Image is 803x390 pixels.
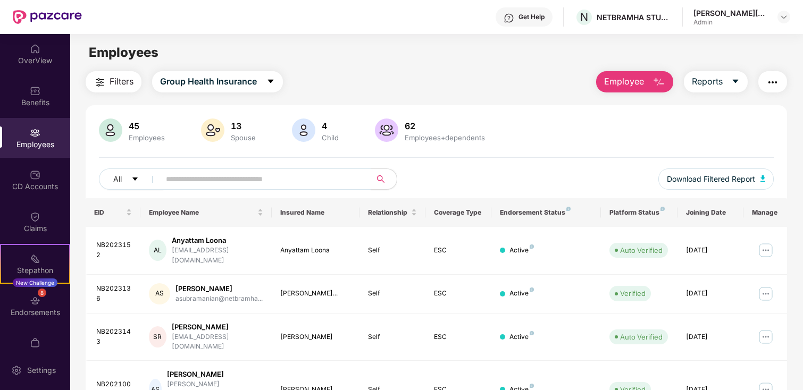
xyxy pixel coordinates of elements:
div: 4 [320,121,341,131]
div: Self [368,245,417,256]
img: svg+xml;base64,PHN2ZyB4bWxucz0iaHR0cDovL3d3dy53My5vcmcvMjAwMC9zdmciIHhtbG5zOnhsaW5rPSJodHRwOi8vd3... [201,118,224,142]
span: All [113,173,122,185]
img: svg+xml;base64,PHN2ZyB4bWxucz0iaHR0cDovL3d3dy53My5vcmcvMjAwMC9zdmciIHhtbG5zOnhsaW5rPSJodHRwOi8vd3... [375,118,398,142]
button: Group Health Insurancecaret-down [152,71,283,92]
th: Employee Name [140,198,272,227]
img: svg+xml;base64,PHN2ZyB4bWxucz0iaHR0cDovL3d3dy53My5vcmcvMjAwMC9zdmciIHdpZHRoPSIyNCIgaGVpZ2h0PSIyNC... [766,76,779,89]
img: svg+xml;base64,PHN2ZyB4bWxucz0iaHR0cDovL3d3dy53My5vcmcvMjAwMC9zdmciIHdpZHRoPSI4IiBoZWlnaHQ9IjgiIH... [660,207,665,211]
div: AS [149,283,170,304]
div: AL [149,240,166,261]
span: Group Health Insurance [160,75,257,88]
div: [DATE] [686,289,735,299]
div: Employees [127,133,167,142]
img: svg+xml;base64,PHN2ZyBpZD0iRHJvcGRvd24tMzJ4MzIiIHhtbG5zPSJodHRwOi8vd3d3LnczLm9yZy8yMDAwL3N2ZyIgd2... [780,13,788,21]
div: Platform Status [609,208,669,217]
img: svg+xml;base64,PHN2ZyB4bWxucz0iaHR0cDovL3d3dy53My5vcmcvMjAwMC9zdmciIHhtbG5zOnhsaW5rPSJodHRwOi8vd3... [99,118,122,142]
img: svg+xml;base64,PHN2ZyBpZD0iQ0RfQWNjb3VudHMiIGRhdGEtbmFtZT0iQ0QgQWNjb3VudHMiIHhtbG5zPSJodHRwOi8vd3... [30,169,40,180]
div: [EMAIL_ADDRESS][DOMAIN_NAME] [172,245,263,266]
img: svg+xml;base64,PHN2ZyBpZD0iRW5kb3JzZW1lbnRzIiB4bWxucz0iaHR0cDovL3d3dy53My5vcmcvMjAwMC9zdmciIHdpZH... [30,295,40,306]
span: Employees [89,45,158,60]
img: svg+xml;base64,PHN2ZyB4bWxucz0iaHR0cDovL3d3dy53My5vcmcvMjAwMC9zdmciIHhtbG5zOnhsaW5rPSJodHRwOi8vd3... [760,175,766,182]
img: svg+xml;base64,PHN2ZyBpZD0iTXlfT3JkZXJzIiBkYXRhLW5hbWU9Ik15IE9yZGVycyIgeG1sbnM9Imh0dHA6Ly93d3cudz... [30,337,40,348]
div: Anyattam Loona [280,245,351,256]
img: New Pazcare Logo [13,10,82,24]
div: NB2023152 [96,240,132,260]
div: [PERSON_NAME]... [280,289,351,299]
div: asubramanian@netbramha... [175,294,263,304]
div: [PERSON_NAME] [172,322,263,332]
div: [PERSON_NAME] [175,284,263,294]
th: EID [86,198,140,227]
img: svg+xml;base64,PHN2ZyBpZD0iRW1wbG95ZWVzIiB4bWxucz0iaHR0cDovL3d3dy53My5vcmcvMjAwMC9zdmciIHdpZHRoPS... [30,128,40,138]
img: svg+xml;base64,PHN2ZyBpZD0iU2V0dGluZy0yMHgyMCIgeG1sbnM9Imh0dHA6Ly93d3cudzMub3JnLzIwMDAvc3ZnIiB3aW... [11,365,22,376]
th: Relationship [359,198,425,227]
div: NETBRAMHA STUDIOS LLP [597,12,671,22]
div: 62 [403,121,487,131]
img: svg+xml;base64,PHN2ZyB4bWxucz0iaHR0cDovL3d3dy53My5vcmcvMjAwMC9zdmciIHdpZHRoPSIyNCIgaGVpZ2h0PSIyNC... [94,76,106,89]
span: Employee [604,75,644,88]
div: 45 [127,121,167,131]
div: [DATE] [686,332,735,342]
img: manageButton [757,285,774,302]
div: ESC [434,289,483,299]
div: ESC [434,332,483,342]
div: Admin [693,18,768,27]
div: Employees+dependents [403,133,487,142]
span: Reports [692,75,723,88]
img: svg+xml;base64,PHN2ZyB4bWxucz0iaHR0cDovL3d3dy53My5vcmcvMjAwMC9zdmciIHdpZHRoPSI4IiBoZWlnaHQ9IjgiIH... [530,287,534,292]
img: svg+xml;base64,PHN2ZyB4bWxucz0iaHR0cDovL3d3dy53My5vcmcvMjAwMC9zdmciIHhtbG5zOnhsaW5rPSJodHRwOi8vd3... [292,118,315,142]
div: Settings [24,365,59,376]
img: svg+xml;base64,PHN2ZyB4bWxucz0iaHR0cDovL3d3dy53My5vcmcvMjAwMC9zdmciIHdpZHRoPSI4IiBoZWlnaHQ9IjgiIH... [530,331,534,335]
div: Self [368,332,417,342]
div: Stepathon [1,265,69,276]
span: Download Filtered Report [667,173,755,185]
button: search [371,168,397,190]
img: svg+xml;base64,PHN2ZyB4bWxucz0iaHR0cDovL3d3dy53My5vcmcvMjAwMC9zdmciIHdpZHRoPSI4IiBoZWlnaHQ9IjgiIH... [566,207,571,211]
div: [PERSON_NAME] [167,369,264,379]
button: Filters [86,71,141,92]
img: svg+xml;base64,PHN2ZyBpZD0iQmVuZWZpdHMiIHhtbG5zPSJodHRwOi8vd3d3LnczLm9yZy8yMDAwL3N2ZyIgd2lkdGg9Ij... [30,86,40,96]
th: Joining Date [677,198,743,227]
div: [PERSON_NAME] [280,332,351,342]
img: svg+xml;base64,PHN2ZyBpZD0iSGVscC0zMngzMiIgeG1sbnM9Imh0dHA6Ly93d3cudzMub3JnLzIwMDAvc3ZnIiB3aWR0aD... [504,13,514,23]
img: manageButton [757,242,774,259]
div: Self [368,289,417,299]
span: N [580,11,588,23]
div: Auto Verified [620,332,663,342]
button: Employee [596,71,673,92]
span: caret-down [131,175,139,184]
button: Download Filtered Report [658,168,774,190]
div: NB2023136 [96,284,132,304]
span: Relationship [368,208,409,217]
th: Coverage Type [425,198,491,227]
img: svg+xml;base64,PHN2ZyBpZD0iSG9tZSIgeG1sbnM9Imh0dHA6Ly93d3cudzMub3JnLzIwMDAvc3ZnIiB3aWR0aD0iMjAiIG... [30,44,40,54]
div: [EMAIL_ADDRESS][DOMAIN_NAME] [172,332,263,352]
div: Get Help [518,13,545,21]
img: svg+xml;base64,PHN2ZyB4bWxucz0iaHR0cDovL3d3dy53My5vcmcvMjAwMC9zdmciIHdpZHRoPSI4IiBoZWlnaHQ9IjgiIH... [530,384,534,388]
button: Reportscaret-down [684,71,748,92]
img: svg+xml;base64,PHN2ZyB4bWxucz0iaHR0cDovL3d3dy53My5vcmcvMjAwMC9zdmciIHdpZHRoPSI4IiBoZWlnaHQ9IjgiIH... [530,244,534,249]
div: Active [509,289,534,299]
div: Endorsement Status [500,208,592,217]
div: Auto Verified [620,245,663,256]
button: Allcaret-down [99,168,164,190]
img: svg+xml;base64,PHN2ZyBpZD0iQ2xhaW0iIHhtbG5zPSJodHRwOi8vd3d3LnczLm9yZy8yMDAwL3N2ZyIgd2lkdGg9IjIwIi... [30,211,40,222]
div: ESC [434,245,483,256]
div: 8 [38,289,46,297]
img: svg+xml;base64,PHN2ZyB4bWxucz0iaHR0cDovL3d3dy53My5vcmcvMjAwMC9zdmciIHhtbG5zOnhsaW5rPSJodHRwOi8vd3... [653,76,665,89]
div: [DATE] [686,245,735,256]
div: [PERSON_NAME][DEMOGRAPHIC_DATA] [693,8,768,18]
div: Verified [620,288,646,299]
div: SR [149,326,166,347]
div: NB2023143 [96,327,132,347]
div: Spouse [229,133,258,142]
div: Active [509,245,534,256]
div: New Challenge [13,278,57,287]
div: Active [509,332,534,342]
th: Manage [743,198,788,227]
img: svg+xml;base64,PHN2ZyB4bWxucz0iaHR0cDovL3d3dy53My5vcmcvMjAwMC9zdmciIHdpZHRoPSIyMSIgaGVpZ2h0PSIyMC... [30,253,40,264]
span: search [371,175,391,183]
div: Anyattam Loona [172,235,263,245]
div: Child [320,133,341,142]
img: manageButton [757,328,774,345]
